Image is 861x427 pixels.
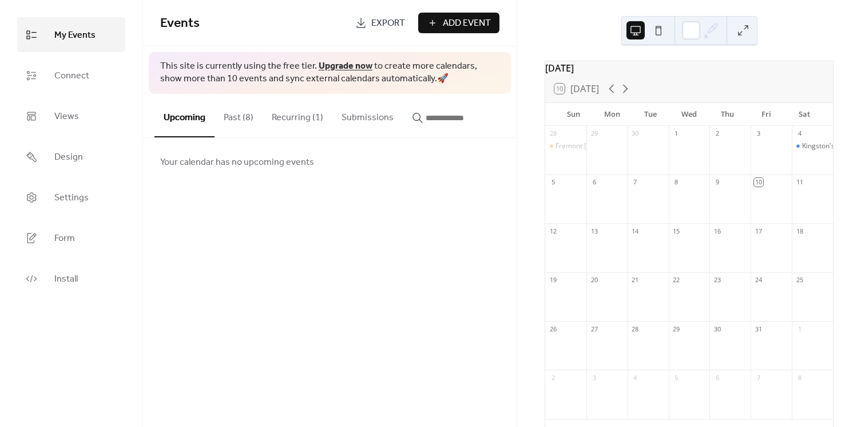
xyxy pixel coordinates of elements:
div: 20 [590,276,598,284]
div: 7 [754,373,763,382]
div: Sat [785,103,824,126]
div: 16 [713,227,721,235]
a: Design [17,139,125,174]
a: Connect [17,58,125,93]
span: Add Event [443,17,491,30]
div: 27 [590,325,598,333]
a: Install [17,261,125,296]
span: My Events [54,26,96,44]
div: 26 [549,325,557,333]
div: 29 [590,129,598,138]
div: 5 [672,373,681,382]
div: Wed [670,103,708,126]
div: 3 [590,373,598,382]
span: Events [160,11,200,36]
div: 22 [672,276,681,284]
span: Install [54,270,78,288]
div: 7 [631,178,640,187]
span: This site is currently using the free tier. to create more calendars, show more than 10 events an... [160,60,499,86]
div: 25 [795,276,804,284]
div: 14 [631,227,640,235]
span: Design [54,148,83,166]
div: 23 [713,276,721,284]
div: 28 [549,129,557,138]
div: 30 [631,129,640,138]
span: Your calendar has no upcoming events [160,156,314,169]
div: 18 [795,227,804,235]
div: 13 [590,227,598,235]
div: 19 [549,276,557,284]
div: 15 [672,227,681,235]
button: Past (8) [215,94,263,136]
div: Mon [593,103,631,126]
div: 4 [795,129,804,138]
span: Settings [54,189,89,207]
button: Upcoming [154,94,215,137]
span: Export [371,17,405,30]
div: 9 [713,178,721,187]
div: 12 [549,227,557,235]
div: 6 [590,178,598,187]
div: 30 [713,325,721,333]
div: 24 [754,276,763,284]
div: 1 [672,129,681,138]
a: Export [347,13,414,33]
div: 2 [549,373,557,382]
a: Settings [17,180,125,215]
div: Fri [747,103,785,126]
div: 21 [631,276,640,284]
div: Tue [632,103,670,126]
div: 11 [795,178,804,187]
div: Thu [708,103,747,126]
a: Views [17,98,125,133]
div: 3 [754,129,763,138]
div: 5 [549,178,557,187]
a: Form [17,220,125,255]
div: Sun [554,103,593,126]
a: Upgrade now [319,57,372,75]
span: Form [54,230,75,247]
div: 17 [754,227,763,235]
div: 2 [713,129,721,138]
div: Fremont [DATE] Market [556,141,631,151]
div: [DATE] [545,61,833,75]
div: 28 [631,325,640,333]
div: Fremont Sunday Market [545,141,586,151]
button: Add Event [418,13,499,33]
div: 29 [672,325,681,333]
div: 8 [795,373,804,382]
div: 10 [754,178,763,187]
span: Views [54,108,79,125]
div: Kingston's Sunset Market [792,141,833,151]
div: 8 [672,178,681,187]
span: Connect [54,67,89,85]
button: Recurring (1) [263,94,332,136]
button: Submissions [332,94,403,136]
div: 31 [754,325,763,333]
div: 4 [631,373,640,382]
div: 1 [795,325,804,333]
div: 6 [713,373,721,382]
a: My Events [17,17,125,52]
